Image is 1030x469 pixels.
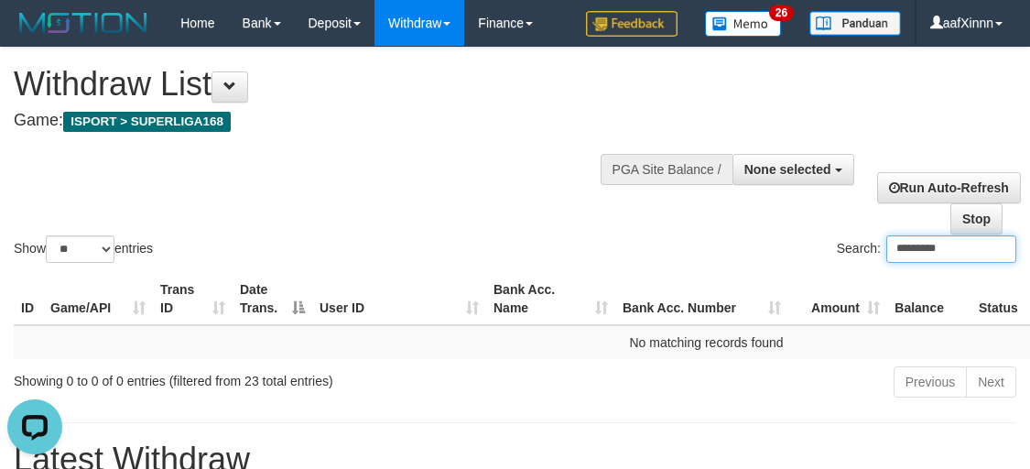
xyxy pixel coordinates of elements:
h1: Withdraw List [14,66,668,103]
div: Showing 0 to 0 of 0 entries (filtered from 23 total entries) [14,365,416,390]
label: Search: [837,235,1016,263]
a: Run Auto-Refresh [877,172,1021,203]
div: PGA Site Balance / [601,154,732,185]
th: Game/API: activate to sort column ascending [43,273,153,325]
th: Date Trans.: activate to sort column descending [233,273,312,325]
th: User ID: activate to sort column ascending [312,273,486,325]
h4: Game: [14,112,668,130]
th: Amount: activate to sort column ascending [788,273,887,325]
th: Bank Acc. Name: activate to sort column ascending [486,273,615,325]
button: None selected [732,154,854,185]
img: panduan.png [809,11,901,36]
img: Feedback.jpg [586,11,678,37]
a: Previous [894,366,967,398]
span: ISPORT > SUPERLIGA168 [63,112,231,132]
img: Button%20Memo.svg [705,11,782,37]
button: Open LiveChat chat widget [7,7,62,62]
label: Show entries [14,235,153,263]
span: 26 [769,5,794,21]
th: Bank Acc. Number: activate to sort column ascending [615,273,788,325]
th: Trans ID: activate to sort column ascending [153,273,233,325]
a: Stop [950,203,1003,234]
span: None selected [744,162,831,177]
img: MOTION_logo.png [14,9,153,37]
input: Search: [886,235,1016,263]
select: Showentries [46,235,114,263]
th: ID [14,273,43,325]
th: Balance [887,273,971,325]
a: Next [966,366,1016,398]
